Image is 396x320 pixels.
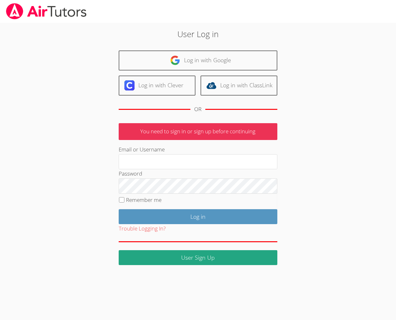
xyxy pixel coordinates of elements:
label: Remember me [126,196,162,203]
h2: User Log in [91,28,305,40]
img: google-logo-50288ca7cdecda66e5e0955fdab243c47b7ad437acaf1139b6f446037453330a.svg [170,55,180,65]
div: OR [194,105,201,114]
a: Log in with Google [119,50,277,70]
a: Log in with ClassLink [201,76,277,96]
a: Log in with Clever [119,76,195,96]
input: Log in [119,209,277,224]
label: Email or Username [119,146,165,153]
a: User Sign Up [119,250,277,265]
img: classlink-logo-d6bb404cc1216ec64c9a2012d9dc4662098be43eaf13dc465df04b49fa7ab582.svg [206,80,216,90]
img: airtutors_banner-c4298cdbf04f3fff15de1276eac7730deb9818008684d7c2e4769d2f7ddbe033.png [5,3,87,19]
button: Trouble Logging In? [119,224,166,233]
p: You need to sign in or sign up before continuing [119,123,277,140]
img: clever-logo-6eab21bc6e7a338710f1a6ff85c0baf02591cd810cc4098c63d3a4b26e2feb20.svg [124,80,135,90]
label: Password [119,170,142,177]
